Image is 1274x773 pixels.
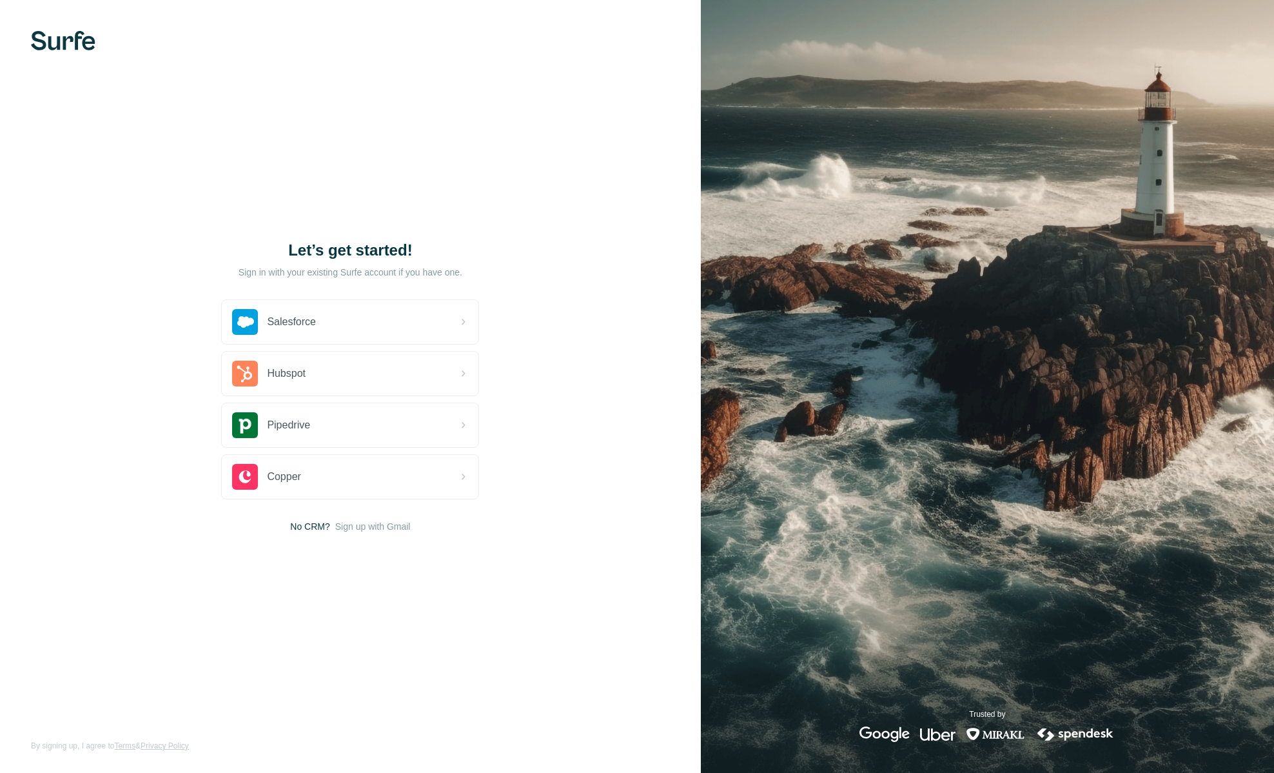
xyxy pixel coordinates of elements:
[114,741,135,750] a: Terms
[1035,727,1115,742] img: spendesk's logo
[232,309,258,335] img: salesforce's logo
[31,740,189,752] span: By signing up, I agree to &
[267,469,300,485] span: Copper
[239,266,462,279] p: Sign in with your existing Surfe account if you have one.
[267,366,306,381] span: Hubspot
[335,520,411,533] button: Sign up with Gmail
[859,727,910,742] img: google's logo
[232,464,258,490] img: copper's logo
[267,417,310,433] span: Pipedrive
[31,31,95,50] img: Surfe's logo
[290,520,329,533] span: No CRM?
[232,412,258,438] img: pipedrive's logo
[141,741,189,750] a: Privacy Policy
[267,314,316,330] span: Salesforce
[969,708,1005,720] p: Trusted by
[221,240,479,261] h1: Let’s get started!
[966,727,1025,742] img: mirakl's logo
[920,727,955,742] img: uber's logo
[232,361,258,386] img: hubspot's logo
